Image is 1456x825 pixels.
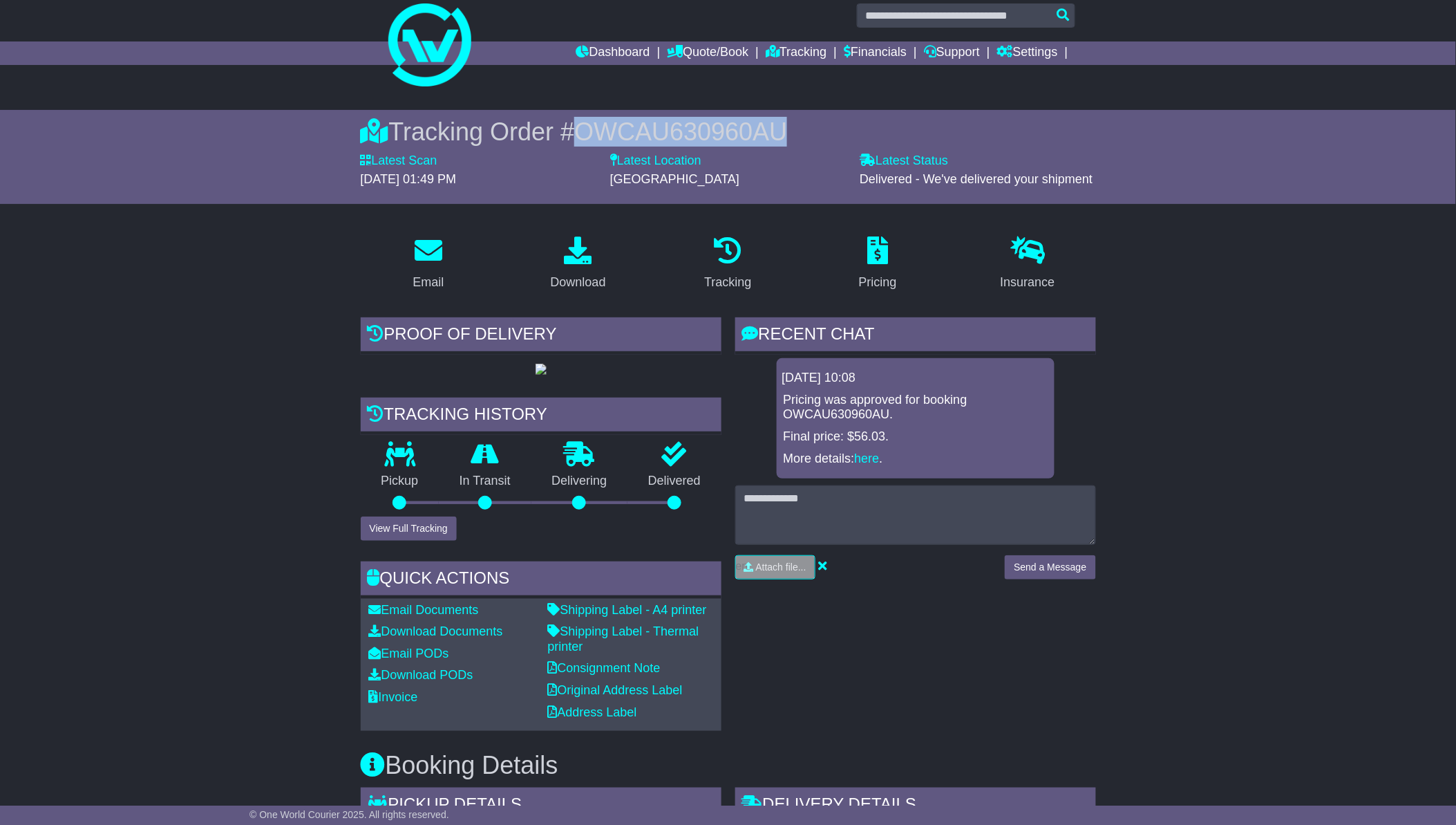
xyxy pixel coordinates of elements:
p: Pricing was approved for booking OWCAU630960AU. [784,393,1048,423]
div: Delivery Details [735,788,1096,825]
a: Shipping Label - A4 printer [548,603,707,617]
label: Latest Scan [361,154,437,169]
div: Proof of Delivery [361,317,721,355]
a: Email [404,232,453,297]
a: Address Label [548,705,637,719]
a: Settings [997,41,1058,65]
div: [DATE] 10:08 [782,371,1049,386]
div: Pickup Details [361,788,721,825]
span: Delivered - We've delivered your shipment [860,172,1093,186]
div: Tracking history [361,398,721,435]
div: RECENT CHAT [735,317,1096,355]
p: Pickup [361,474,439,489]
a: Tracking [766,41,826,65]
p: More details: . [784,452,1048,467]
a: Download Documents [369,624,503,638]
div: Pricing [859,273,897,292]
div: Quick Actions [361,562,721,599]
a: Consignment Note [548,661,661,675]
div: Tracking Order # [361,117,1096,147]
a: Original Address Label [548,683,683,697]
div: Email [413,273,444,292]
button: Send a Message [1005,555,1095,580]
button: View Full Tracking [361,517,457,541]
div: Download [551,273,606,292]
a: Invoice [369,690,418,704]
span: OWCAU630960AU [574,118,787,146]
span: [GEOGRAPHIC_DATA] [610,172,739,186]
a: Email Documents [369,603,479,617]
span: [DATE] 01:49 PM [361,172,457,186]
a: Email PODs [369,647,449,660]
a: Financials [844,41,907,65]
p: In Transit [439,474,531,489]
a: Pricing [850,232,906,297]
p: Final price: $56.03. [784,429,1048,445]
a: Tracking [695,232,760,297]
p: Delivering [531,474,628,489]
a: Shipping Label - Thermal printer [548,624,699,653]
a: Insurance [992,232,1064,297]
label: Latest Status [860,154,948,169]
a: Quote/Book [667,41,748,65]
div: Tracking [704,273,751,292]
a: Download [542,232,615,297]
div: Insurance [1001,273,1055,292]
img: GetPodImage [536,364,547,375]
a: Support [924,41,980,65]
label: Latest Location [610,154,701,169]
span: © One World Courier 2025. All rights reserved. [249,809,449,820]
h3: Booking Details [361,752,1096,779]
a: Dashboard [576,41,650,65]
p: Delivered [627,474,721,489]
a: here [855,452,880,465]
a: Download PODs [369,668,473,682]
